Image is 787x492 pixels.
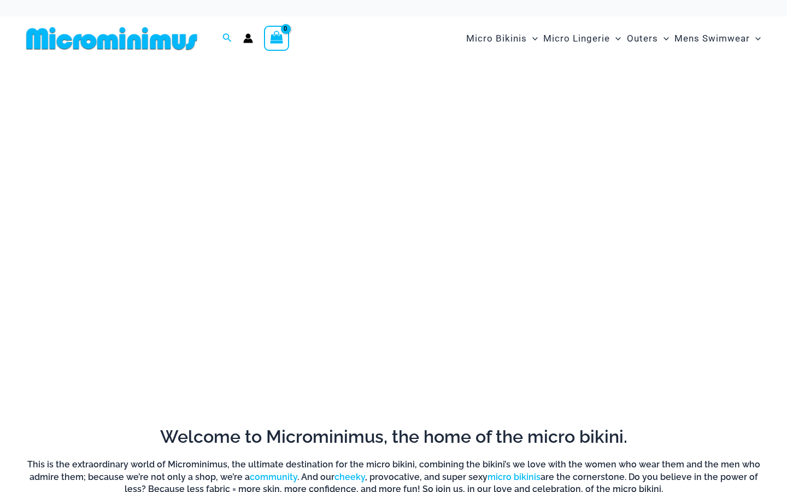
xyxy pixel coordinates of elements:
a: OutersMenu ToggleMenu Toggle [624,22,672,55]
span: Menu Toggle [527,25,538,52]
nav: Site Navigation [462,20,765,57]
a: View Shopping Cart, empty [264,26,289,51]
a: Search icon link [222,32,232,45]
a: Mens SwimwearMenu ToggleMenu Toggle [672,22,763,55]
span: Micro Lingerie [543,25,610,52]
span: Menu Toggle [610,25,621,52]
span: Menu Toggle [750,25,761,52]
h2: Welcome to Microminimus, the home of the micro bikini. [22,425,765,448]
a: Account icon link [243,33,253,43]
span: Micro Bikinis [466,25,527,52]
a: micro bikinis [488,472,541,482]
a: Micro LingerieMenu ToggleMenu Toggle [541,22,624,55]
a: cheeky [334,472,365,482]
span: Outers [627,25,658,52]
span: Menu Toggle [658,25,669,52]
span: Mens Swimwear [674,25,750,52]
a: Micro BikinisMenu ToggleMenu Toggle [463,22,541,55]
a: community [250,472,297,482]
img: MM SHOP LOGO FLAT [22,26,202,51]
